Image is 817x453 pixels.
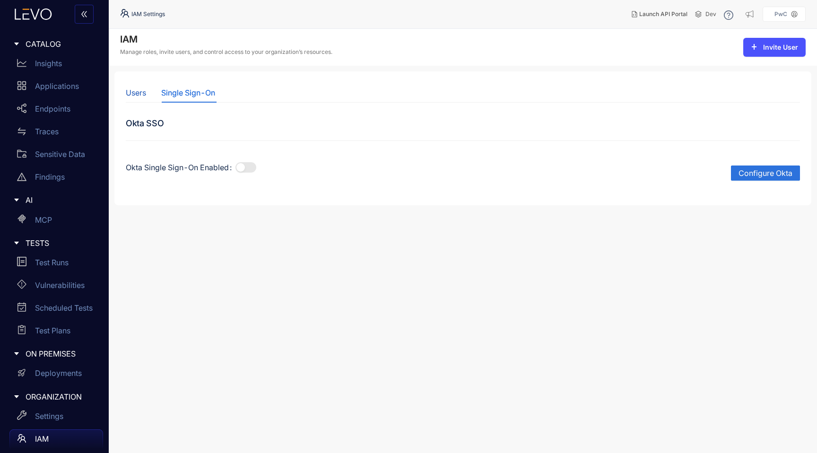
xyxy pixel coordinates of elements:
[731,166,800,181] button: Configure Okta
[126,118,800,129] h5: Okta SSO
[35,304,93,312] p: Scheduled Tests
[763,44,798,51] span: Invite User
[9,145,103,167] a: Sensitive Data
[705,11,716,17] span: Dev
[17,172,26,182] span: warning
[35,369,82,377] p: Deployments
[75,5,94,24] button: double-left
[743,38,806,57] button: plusInvite User
[751,44,757,51] span: plus
[6,233,103,253] div: TESTS
[774,11,787,17] p: PwC
[35,326,70,335] p: Test Plans
[13,393,20,400] span: caret-right
[9,253,103,276] a: Test Runs
[17,127,26,136] span: swap
[35,82,79,90] p: Applications
[9,407,103,429] a: Settings
[6,190,103,210] div: AI
[9,122,103,145] a: Traces
[26,196,96,204] span: AI
[161,88,215,97] div: Single Sign-On
[13,240,20,246] span: caret-right
[35,59,62,68] p: Insights
[120,9,131,20] span: team
[26,392,96,401] span: ORGANIZATION
[35,105,70,113] p: Endpoints
[9,276,103,298] a: Vulnerabilities
[120,9,165,20] div: IAM Settings
[13,197,20,203] span: caret-right
[9,321,103,344] a: Test Plans
[6,34,103,54] div: CATALOG
[17,434,26,443] span: team
[9,429,103,452] a: IAM
[6,387,103,407] div: ORGANIZATION
[35,216,52,224] p: MCP
[126,160,235,175] label: Okta Single Sign-On Enabled
[35,435,49,443] p: IAM
[9,364,103,387] a: Deployments
[6,344,103,364] div: ON PREMISES
[26,349,96,358] span: ON PREMISES
[235,162,256,173] button: Okta Single Sign-On Enabled
[13,350,20,357] span: caret-right
[35,281,85,289] p: Vulnerabilities
[120,49,332,55] p: Manage roles, invite users, and control access to your organization’s resources.
[80,10,88,19] span: double-left
[739,169,792,177] span: Configure Okta
[35,127,59,136] p: Traces
[9,99,103,122] a: Endpoints
[13,41,20,47] span: caret-right
[624,7,695,22] button: Launch API Portal
[35,173,65,181] p: Findings
[9,298,103,321] a: Scheduled Tests
[35,150,85,158] p: Sensitive Data
[9,77,103,99] a: Applications
[26,40,96,48] span: CATALOG
[9,54,103,77] a: Insights
[35,412,63,420] p: Settings
[9,210,103,233] a: MCP
[120,34,332,45] h4: IAM
[35,258,69,267] p: Test Runs
[126,88,146,97] div: Users
[639,11,687,17] span: Launch API Portal
[9,167,103,190] a: Findings
[26,239,96,247] span: TESTS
